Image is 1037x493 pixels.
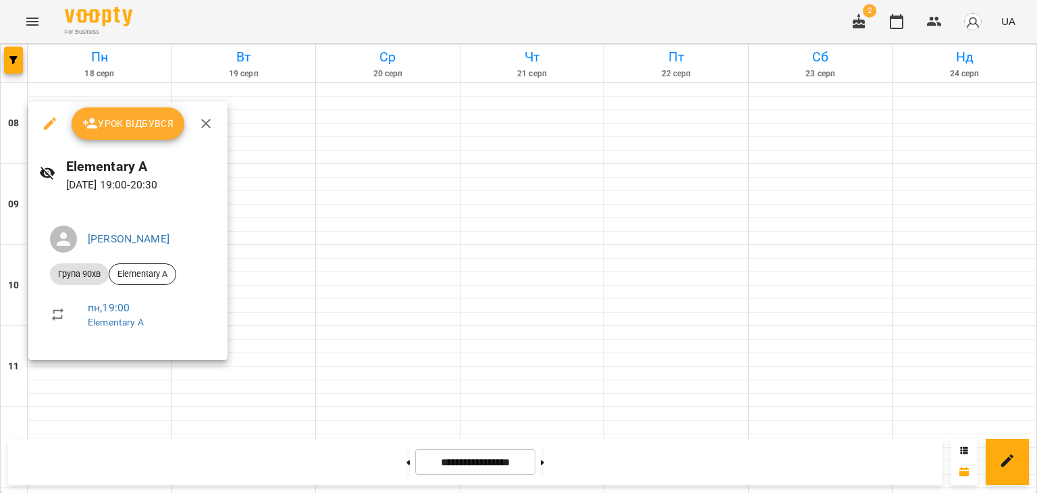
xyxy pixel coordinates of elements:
[82,115,174,132] span: Урок відбувся
[72,107,185,140] button: Урок відбувся
[88,317,144,328] a: Elementary A
[88,232,169,245] a: [PERSON_NAME]
[66,177,217,193] p: [DATE] 19:00 - 20:30
[88,301,130,314] a: пн , 19:00
[109,268,176,280] span: Elementary A
[66,156,217,177] h6: Elementary A
[50,268,109,280] span: Група 90хв
[109,263,176,285] div: Elementary A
